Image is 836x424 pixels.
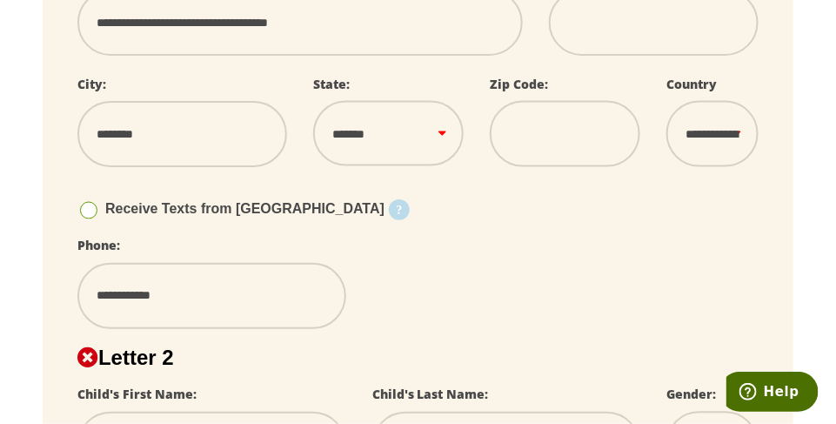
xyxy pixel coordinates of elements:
[372,387,489,403] label: Child's Last Name:
[313,76,350,92] label: State:
[666,387,716,403] label: Gender:
[77,347,759,371] h2: Letter 2
[666,76,717,92] label: Country
[105,202,385,217] span: Receive Texts from [GEOGRAPHIC_DATA]
[77,238,120,254] label: Phone:
[726,372,819,415] iframe: Opens a widget where you can find more information
[77,387,197,403] label: Child's First Name:
[77,76,106,92] label: City:
[490,76,548,92] label: Zip Code:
